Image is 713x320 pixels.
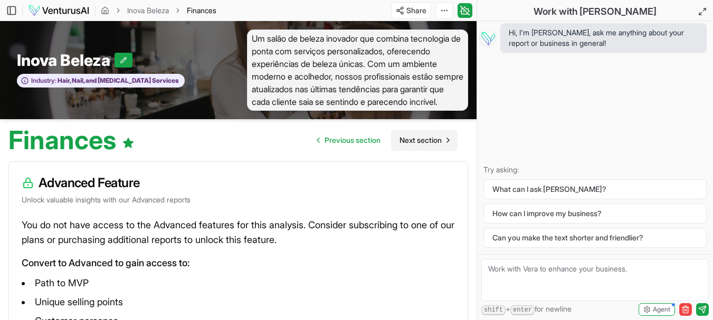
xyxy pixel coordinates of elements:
[127,5,169,16] a: Inova Beleza
[22,218,455,247] p: You do not have access to the Advanced features for this analysis. Consider subscribing to one of...
[17,74,185,88] button: Industry:Hair, Nail, and [MEDICAL_DATA] Services
[400,135,442,146] span: Next section
[247,30,469,111] span: Um salão de beleza inovador que combina tecnologia de ponta com serviços personalizados, oferecen...
[309,130,458,151] nav: pagination
[22,256,455,270] p: Convert to Advanced to gain access to:
[406,5,426,16] span: Share
[187,5,216,16] span: Finances
[483,164,707,175] p: Try asking:
[22,174,455,191] h3: Advanced Feature
[479,30,496,46] img: Vera
[187,6,216,15] span: Finances
[653,305,670,314] span: Agent
[483,228,707,248] button: Can you make the text shorter and friendlier?
[56,76,179,85] span: Hair, Nail, and [MEDICAL_DATA] Services
[31,76,56,85] span: Industry:
[483,179,707,199] button: What can I ask [PERSON_NAME]?
[481,304,572,315] span: + for newline
[510,305,535,315] kbd: enter
[391,2,431,19] button: Share
[391,130,458,151] a: Go to next page
[481,305,506,315] kbd: shift
[534,4,657,19] h2: Work with [PERSON_NAME]
[639,303,675,316] button: Agent
[483,203,707,224] button: How can I improve my business?
[22,294,455,311] li: Unique selling points
[309,130,389,151] a: Go to previous page
[22,275,455,292] li: Path to MVP
[101,5,216,16] nav: breadcrumb
[28,4,90,17] img: logo
[22,195,455,205] p: Unlock valuable insights with our Advanced reports
[8,128,135,153] h1: Finances
[509,27,698,49] span: Hi, I'm [PERSON_NAME], ask me anything about your report or business in general!
[17,51,115,70] span: Inova Beleza
[325,135,381,146] span: Previous section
